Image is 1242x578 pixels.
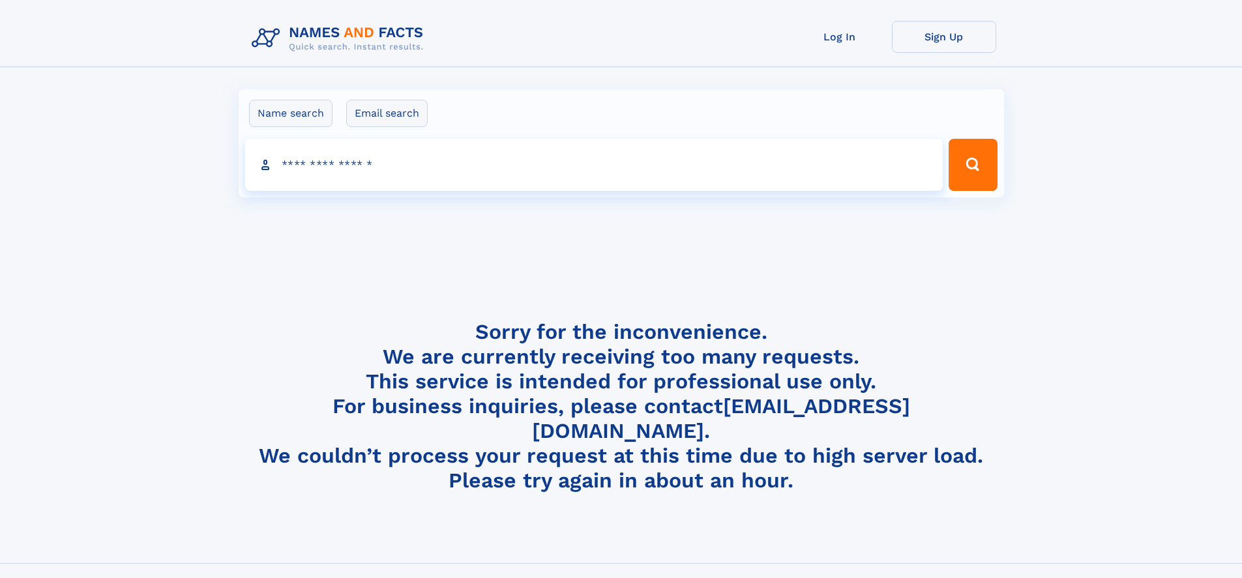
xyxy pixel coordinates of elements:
[788,21,892,53] a: Log In
[246,21,434,56] img: Logo Names and Facts
[246,319,996,493] h4: Sorry for the inconvenience. We are currently receiving too many requests. This service is intend...
[249,100,333,127] label: Name search
[892,21,996,53] a: Sign Up
[346,100,428,127] label: Email search
[949,139,997,191] button: Search Button
[245,139,943,191] input: search input
[532,394,910,443] a: [EMAIL_ADDRESS][DOMAIN_NAME]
